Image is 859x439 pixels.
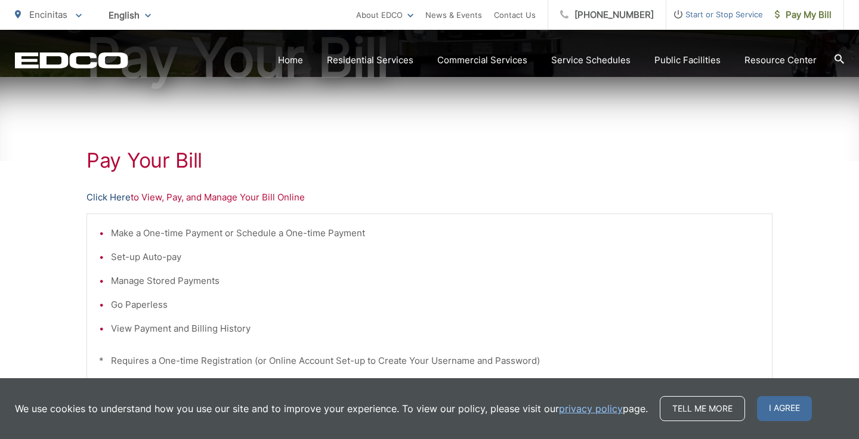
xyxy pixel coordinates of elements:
span: Encinitas [29,9,67,20]
a: Click Here [86,190,131,205]
a: Resource Center [744,53,817,67]
a: Home [278,53,303,67]
li: Go Paperless [111,298,760,312]
li: View Payment and Billing History [111,321,760,336]
li: Manage Stored Payments [111,274,760,288]
span: Pay My Bill [775,8,832,22]
a: Tell me more [660,396,745,421]
p: * Requires a One-time Registration (or Online Account Set-up to Create Your Username and Password) [99,354,760,368]
li: Set-up Auto-pay [111,250,760,264]
span: I agree [757,396,812,421]
li: Make a One-time Payment or Schedule a One-time Payment [111,226,760,240]
a: News & Events [425,8,482,22]
a: Residential Services [327,53,413,67]
p: to View, Pay, and Manage Your Bill Online [86,190,773,205]
a: Commercial Services [437,53,527,67]
h1: Pay Your Bill [86,149,773,172]
a: Contact Us [494,8,536,22]
a: EDCD logo. Return to the homepage. [15,52,128,69]
a: privacy policy [559,401,623,416]
p: We use cookies to understand how you use our site and to improve your experience. To view our pol... [15,401,648,416]
a: About EDCO [356,8,413,22]
a: Public Facilities [654,53,721,67]
span: English [100,5,160,26]
a: Service Schedules [551,53,631,67]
